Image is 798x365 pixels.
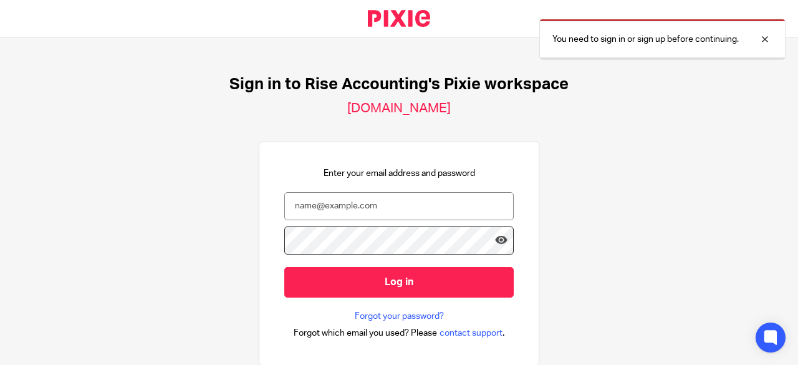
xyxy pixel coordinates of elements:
h2: [DOMAIN_NAME] [347,100,451,117]
p: Enter your email address and password [324,167,475,180]
span: Forgot which email you used? Please [294,327,437,339]
input: name@example.com [284,192,514,220]
span: contact support [440,327,502,339]
h1: Sign in to Rise Accounting's Pixie workspace [229,75,569,94]
div: . [294,326,505,340]
a: Forgot your password? [355,310,444,323]
p: You need to sign in or sign up before continuing. [552,33,739,46]
input: Log in [284,267,514,298]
